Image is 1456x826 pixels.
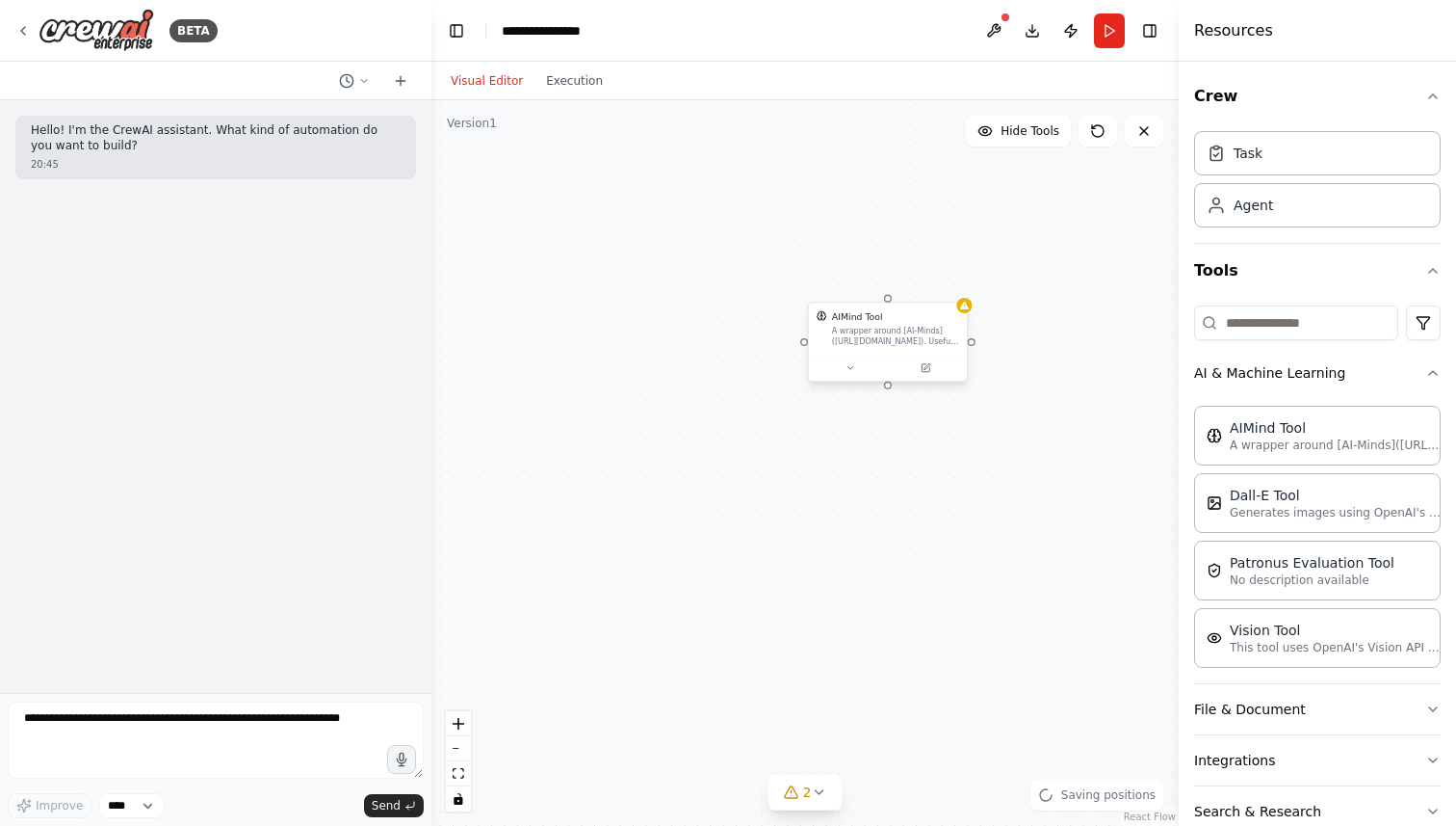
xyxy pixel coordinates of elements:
button: Hide Tools [966,116,1071,147]
img: Logo [39,9,154,52]
button: Hide right sidebar [1136,17,1163,44]
p: A wrapper around [AI-Minds]([URL][DOMAIN_NAME]). Useful for when you need answers to questions fr... [1230,438,1442,453]
button: Tools [1194,244,1441,298]
button: Switch to previous chat [331,69,377,93]
span: Hide Tools [1001,123,1059,139]
h4: Resources [1194,19,1273,42]
p: Generates images using OpenAI's Dall-E model. [1230,505,1442,520]
span: 2 [803,783,812,802]
button: Hide left sidebar [443,17,470,44]
button: zoom out [446,736,471,761]
button: File & Document [1194,684,1441,734]
button: AI & Machine Learning [1194,348,1441,398]
div: BETA [169,19,218,42]
div: Patronus Evaluation Tool [1230,553,1394,573]
div: React Flow controls [446,711,471,812]
span: Saving positions [1061,787,1156,803]
div: AIMindToolAIMind ToolA wrapper around [AI-Minds]([URL][DOMAIN_NAME]). Useful for when you need an... [807,305,968,386]
div: Agent [1234,196,1273,215]
span: Improve [36,798,83,813]
div: Task [1234,144,1262,163]
button: Crew [1194,69,1441,123]
p: Hello! I'm the CrewAI assistant. What kind of automation do you want to build? [31,123,401,153]
div: Dall-E Tool [1230,486,1442,505]
button: Execution [534,69,614,93]
img: DallETool [1207,495,1222,511]
div: Version 1 [447,116,497,131]
div: AIMind Tool [1230,418,1442,438]
img: AIMindTool [817,310,827,321]
div: 20:45 [31,157,401,172]
p: This tool uses OpenAI's Vision API to describe the contents of an image. [1230,640,1442,655]
div: A wrapper around [AI-Minds]([URL][DOMAIN_NAME]). Useful for when you need answers to questions fr... [832,326,959,346]
button: Visual Editor [439,69,534,93]
button: Start a new chat [385,69,416,93]
button: Open in side panel [889,360,961,376]
button: 2 [768,775,843,811]
span: Send [372,798,401,813]
button: Integrations [1194,735,1441,786]
button: Improve [8,793,91,818]
div: Vision Tool [1230,621,1442,640]
button: fit view [446,761,471,786]
img: PatronusEvalTool [1207,563,1222,578]
div: AI & Machine Learning [1194,398,1441,683]
nav: breadcrumb [502,21,601,40]
div: AIMind Tool [832,310,883,323]
button: Send [364,794,424,817]
a: React Flow attribution [1124,812,1176,822]
button: toggle interactivity [446,786,471,812]
button: zoom in [446,711,471,736]
button: Click to speak your automation idea [387,745,416,774]
p: No description available [1230,573,1394,588]
img: AIMindTool [1207,428,1222,443]
div: Crew [1194,123,1441,243]
img: VisionTool [1207,630,1222,646]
